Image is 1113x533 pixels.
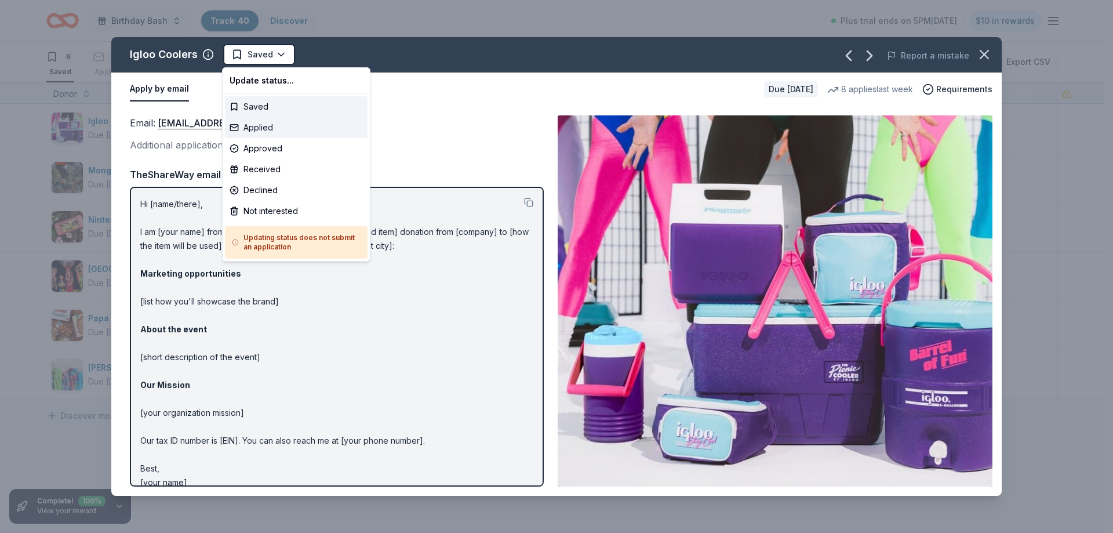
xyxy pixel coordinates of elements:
div: Applied [225,117,368,138]
div: Not interested [225,201,368,222]
h5: Updating status does not submit an application [232,233,361,252]
div: Received [225,159,368,180]
div: Update status... [225,70,368,91]
div: Saved [225,96,368,117]
div: Approved [225,138,368,159]
div: Declined [225,180,368,201]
